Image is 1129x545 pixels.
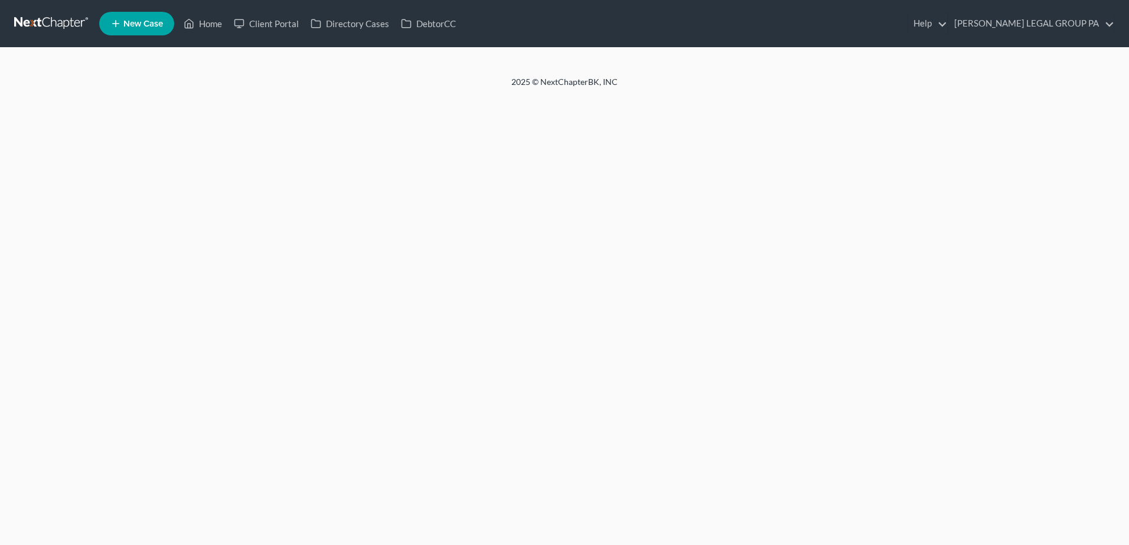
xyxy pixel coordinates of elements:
a: Client Portal [228,13,305,34]
a: DebtorCC [395,13,462,34]
a: Directory Cases [305,13,395,34]
a: Home [178,13,228,34]
new-legal-case-button: New Case [99,12,174,35]
div: 2025 © NextChapterBK, INC [228,76,901,97]
a: [PERSON_NAME] LEGAL GROUP PA [948,13,1114,34]
a: Help [908,13,947,34]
